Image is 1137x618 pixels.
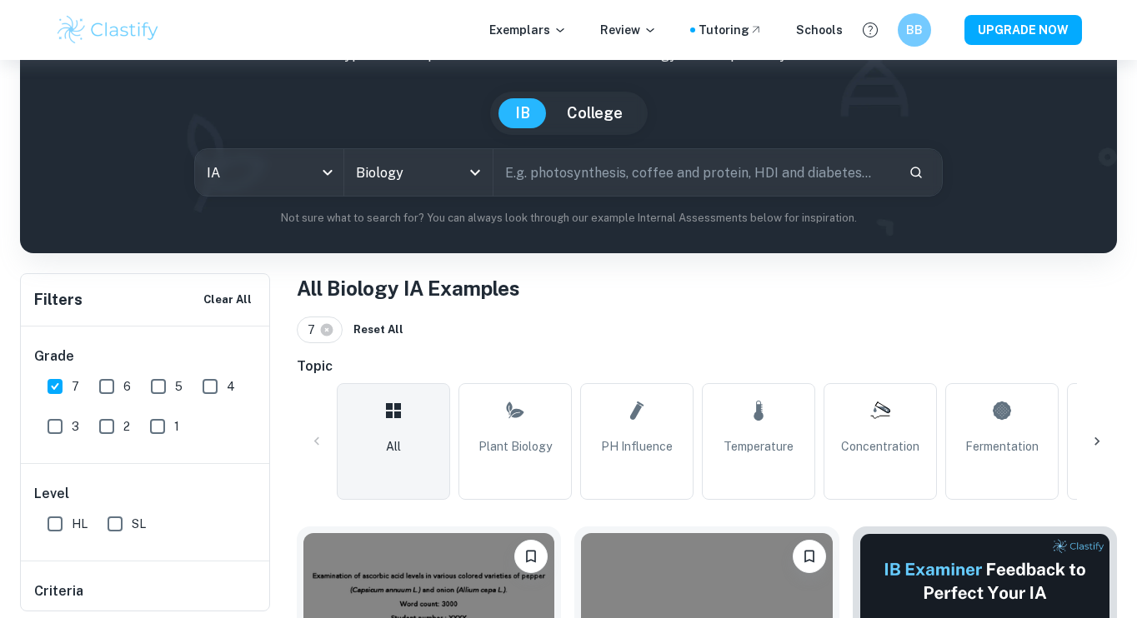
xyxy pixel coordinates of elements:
span: 4 [227,377,235,396]
button: IB [498,98,547,128]
button: UPGRADE NOW [964,15,1082,45]
span: Concentration [841,437,919,456]
h6: BB [905,21,924,39]
span: SL [132,515,146,533]
span: 7 [308,321,323,339]
h6: Criteria [34,581,83,601]
span: All [386,437,401,456]
span: 7 [72,377,79,396]
h6: Filters [34,288,83,311]
button: Search [902,158,930,187]
h1: All Biology IA Examples [297,273,1117,303]
span: Fermentation [965,437,1039,456]
h6: Level [34,484,258,504]
span: 5 [175,377,183,396]
span: 2 [123,417,130,436]
img: Clastify logo [55,13,161,47]
button: Reset All [349,317,408,342]
span: pH Influence [601,437,673,456]
span: 1 [174,417,179,436]
p: Exemplars [489,21,567,39]
button: Bookmark [793,540,826,573]
button: Help and Feedback [856,16,884,44]
span: 3 [72,417,79,436]
span: HL [72,515,88,533]
button: Clear All [199,287,256,312]
p: Review [600,21,657,39]
a: Schools [796,21,843,39]
a: Tutoring [699,21,763,39]
div: 7 [297,316,343,343]
button: Bookmark [514,540,548,573]
span: 6 [123,377,131,396]
p: Not sure what to search for? You can always look through our example Internal Assessments below f... [33,210,1104,227]
div: IA [195,149,343,196]
input: E.g. photosynthesis, coffee and protein, HDI and diabetes... [493,149,895,196]
h6: Grade [34,346,258,366]
span: Temperature [724,437,794,456]
button: BB [898,13,931,47]
span: Plant Biology [478,437,552,456]
button: College [550,98,639,128]
button: Open [463,161,487,184]
h6: Topic [297,356,1117,376]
